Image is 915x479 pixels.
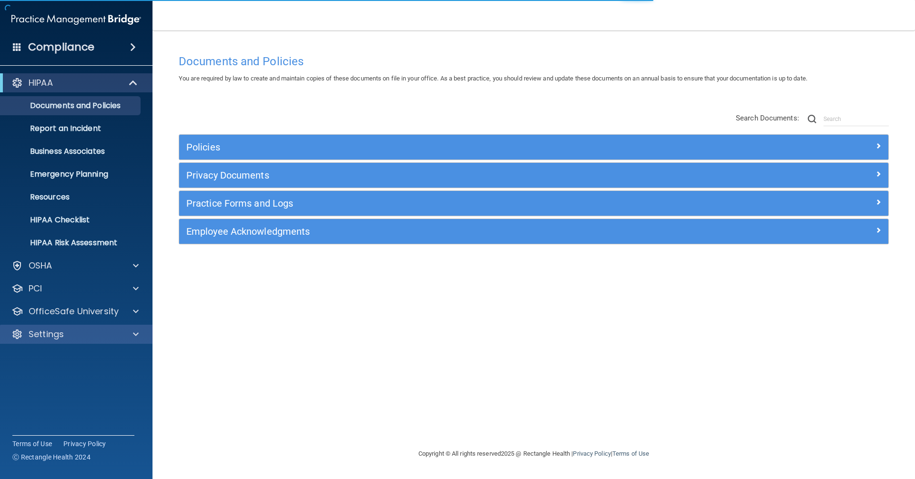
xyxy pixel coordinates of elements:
[808,115,816,123] img: ic-search.3b580494.png
[11,77,138,89] a: HIPAA
[6,215,136,225] p: HIPAA Checklist
[6,192,136,202] p: Resources
[179,55,889,68] h4: Documents and Policies
[11,329,139,340] a: Settings
[29,329,64,340] p: Settings
[736,114,799,122] span: Search Documents:
[186,198,704,209] h5: Practice Forms and Logs
[11,260,139,271] a: OSHA
[186,224,881,239] a: Employee Acknowledgments
[6,124,136,133] p: Report an Incident
[179,75,807,82] span: You are required by law to create and maintain copies of these documents on file in your office. ...
[612,450,649,457] a: Terms of Use
[6,238,136,248] p: HIPAA Risk Assessment
[186,170,704,180] h5: Privacy Documents
[11,283,139,294] a: PCI
[12,439,52,449] a: Terms of Use
[823,112,889,126] input: Search
[6,101,136,110] p: Documents and Policies
[573,450,610,457] a: Privacy Policy
[12,452,91,462] span: Ⓒ Rectangle Health 2024
[360,439,708,469] div: Copyright © All rights reserved 2025 @ Rectangle Health | |
[186,196,881,211] a: Practice Forms and Logs
[186,140,881,155] a: Policies
[29,77,53,89] p: HIPAA
[186,142,704,152] h5: Policies
[28,40,94,54] h4: Compliance
[29,306,119,317] p: OfficeSafe University
[6,147,136,156] p: Business Associates
[11,306,139,317] a: OfficeSafe University
[29,283,42,294] p: PCI
[186,168,881,183] a: Privacy Documents
[63,439,106,449] a: Privacy Policy
[186,226,704,237] h5: Employee Acknowledgments
[29,260,52,271] p: OSHA
[11,10,141,29] img: PMB logo
[6,170,136,179] p: Emergency Planning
